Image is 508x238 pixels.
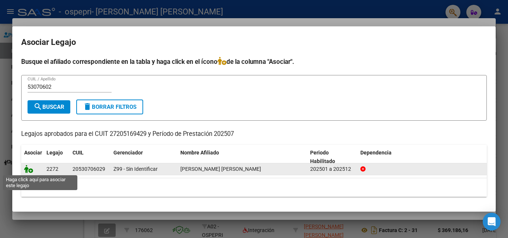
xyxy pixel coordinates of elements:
span: Asociar [24,150,42,156]
span: Z99 - Sin Identificar [113,166,158,172]
datatable-header-cell: Asociar [21,145,44,169]
h2: Asociar Legajo [21,35,487,49]
datatable-header-cell: CUIL [70,145,110,169]
div: 202501 a 202512 [310,165,354,173]
datatable-header-cell: Gerenciador [110,145,177,169]
button: Buscar [28,100,70,114]
span: Gerenciador [113,150,143,156]
button: Borrar Filtros [76,100,143,114]
span: Borrar Filtros [83,104,136,110]
h4: Busque el afiliado correspondiente en la tabla y haga click en el ícono de la columna "Asociar". [21,57,487,66]
span: Nombre Afiliado [180,150,219,156]
span: 2272 [46,166,58,172]
span: Legajo [46,150,63,156]
div: 1 registros [21,178,487,197]
datatable-header-cell: Periodo Habilitado [307,145,357,169]
span: Periodo Habilitado [310,150,335,164]
datatable-header-cell: Legajo [44,145,70,169]
span: Buscar [33,104,64,110]
datatable-header-cell: Nombre Afiliado [177,145,307,169]
mat-icon: search [33,102,42,111]
span: CUIL [73,150,84,156]
div: 20530706029 [73,165,105,173]
mat-icon: delete [83,102,92,111]
span: Dependencia [360,150,392,156]
p: Legajos aprobados para el CUIT 27205169429 y Período de Prestación 202507 [21,130,487,139]
span: SORIA MERCADO AMADEO FRANCISCO [180,166,261,172]
div: Open Intercom Messenger [483,213,501,231]
datatable-header-cell: Dependencia [357,145,487,169]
